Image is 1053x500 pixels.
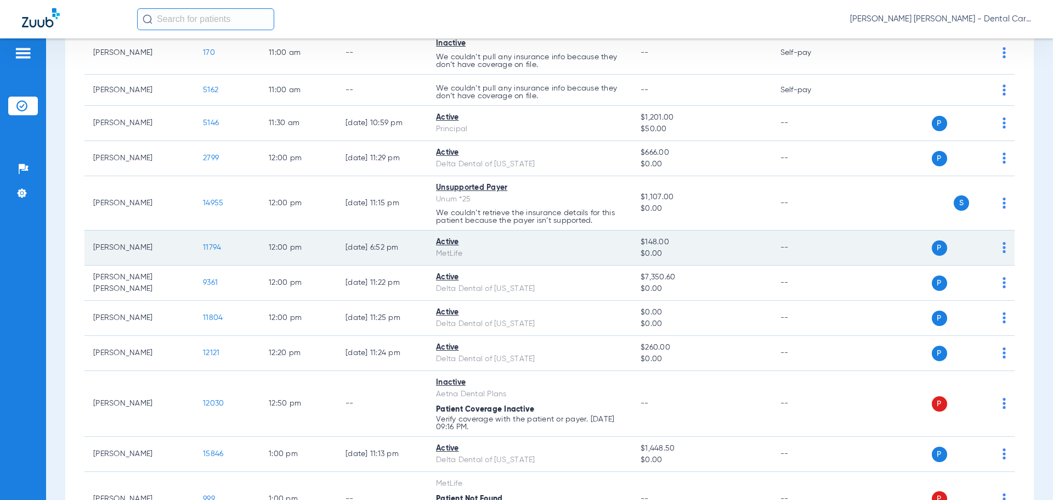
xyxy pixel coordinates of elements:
span: 15846 [203,450,223,458]
img: Zuub Logo [22,8,60,27]
div: Active [436,112,623,123]
td: [PERSON_NAME] [84,75,194,106]
td: [DATE] 11:15 PM [337,176,427,231]
img: group-dot-blue.svg [1003,198,1006,209]
p: Verify coverage with the patient or payer. [DATE] 09:16 PM. [436,415,623,431]
span: $260.00 [641,342,762,353]
span: $1,107.00 [641,192,762,203]
span: -- [641,49,649,57]
td: 12:00 PM [260,141,337,176]
div: Active [436,237,623,248]
span: $0.00 [641,248,762,260]
td: [DATE] 6:52 PM [337,231,427,266]
img: group-dot-blue.svg [1003,398,1006,409]
td: [DATE] 11:13 PM [337,437,427,472]
td: [PERSON_NAME] [84,32,194,75]
span: P [932,311,947,326]
img: group-dot-blue.svg [1003,117,1006,128]
img: group-dot-blue.svg [1003,47,1006,58]
input: Search for patients [137,8,274,30]
td: -- [337,32,427,75]
span: $0.00 [641,283,762,295]
span: [PERSON_NAME] [PERSON_NAME] - Dental Care of [PERSON_NAME] [850,14,1031,25]
span: $0.00 [641,203,762,215]
div: Delta Dental of [US_STATE] [436,283,623,295]
span: -- [641,86,649,94]
div: Delta Dental of [US_STATE] [436,353,623,365]
span: 11804 [203,314,223,322]
span: P [932,151,947,166]
td: -- [337,371,427,437]
div: Delta Dental of [US_STATE] [436,454,623,466]
td: 12:20 PM [260,336,337,371]
span: 14955 [203,199,223,207]
span: 5162 [203,86,218,94]
span: 9361 [203,279,218,286]
div: Inactive [436,377,623,389]
span: 12121 [203,349,219,357]
img: group-dot-blue.svg [1003,85,1006,95]
span: 11794 [203,244,221,251]
td: [PERSON_NAME] [PERSON_NAME] [84,266,194,301]
div: Delta Dental of [US_STATE] [436,159,623,170]
span: $148.00 [641,237,762,248]
img: group-dot-blue.svg [1003,448,1006,459]
td: Self-pay [772,75,846,106]
div: Aetna Dental Plans [436,389,623,400]
p: We couldn’t pull any insurance info because they don’t have coverage on file. [436,53,623,69]
td: -- [772,437,846,472]
div: Principal [436,123,623,135]
span: -- [641,400,649,407]
td: -- [772,371,846,437]
span: 5146 [203,119,219,127]
div: Active [436,342,623,353]
div: Active [436,307,623,318]
span: $666.00 [641,147,762,159]
img: group-dot-blue.svg [1003,312,1006,323]
span: P [932,240,947,256]
td: 12:00 PM [260,266,337,301]
td: 1:00 PM [260,437,337,472]
span: P [932,116,947,131]
td: [PERSON_NAME] [84,371,194,437]
td: -- [772,176,846,231]
span: $0.00 [641,454,762,466]
td: -- [772,301,846,336]
td: [DATE] 11:25 PM [337,301,427,336]
span: 12030 [203,400,224,407]
img: group-dot-blue.svg [1003,242,1006,253]
div: MetLife [436,478,623,490]
td: -- [772,106,846,141]
div: Active [436,147,623,159]
span: Patient Coverage Inactive [436,406,534,413]
span: $50.00 [641,123,762,135]
span: $7,350.60 [641,272,762,283]
td: [PERSON_NAME] [84,106,194,141]
span: P [932,276,947,291]
span: $0.00 [641,307,762,318]
td: 11:30 AM [260,106,337,141]
td: [DATE] 10:59 PM [337,106,427,141]
td: 12:50 PM [260,371,337,437]
td: -- [772,336,846,371]
div: MetLife [436,248,623,260]
span: S [954,195,969,211]
td: -- [337,75,427,106]
div: Active [436,272,623,283]
td: 12:00 PM [260,176,337,231]
p: We couldn’t retrieve the insurance details for this patient because the payer isn’t supported. [436,209,623,224]
p: We couldn’t pull any insurance info because they don’t have coverage on file. [436,85,623,100]
div: Delta Dental of [US_STATE] [436,318,623,330]
td: [PERSON_NAME] [84,141,194,176]
td: 11:00 AM [260,75,337,106]
img: Search Icon [143,14,152,24]
span: 2799 [203,154,219,162]
img: group-dot-blue.svg [1003,277,1006,288]
span: P [932,346,947,361]
td: [DATE] 11:24 PM [337,336,427,371]
div: Unum *25 [436,194,623,205]
td: [PERSON_NAME] [84,336,194,371]
td: Self-pay [772,32,846,75]
span: $0.00 [641,159,762,170]
div: Active [436,443,623,454]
